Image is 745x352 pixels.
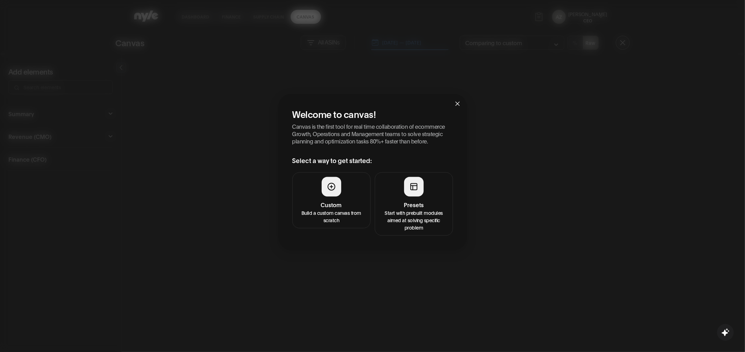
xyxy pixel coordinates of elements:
h4: Presets [379,201,448,209]
p: Build a custom canvas from scratch [297,209,366,224]
p: Canvas is the first tool for real time collaboration of ecommerce Growth, Operations and Manageme... [292,123,453,145]
button: CustomBuild a custom canvas from scratch [292,173,371,228]
h3: Select a way to get started: [292,156,453,166]
h4: Custom [297,201,366,209]
h2: Welcome to canvas! [292,108,453,120]
p: Start with prebuilt modules aimed at solving specific problem [379,209,448,231]
button: Close [448,94,467,113]
span: close [455,101,460,107]
button: PresetsStart with prebuilt modules aimed at solving specific problem [375,173,453,236]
